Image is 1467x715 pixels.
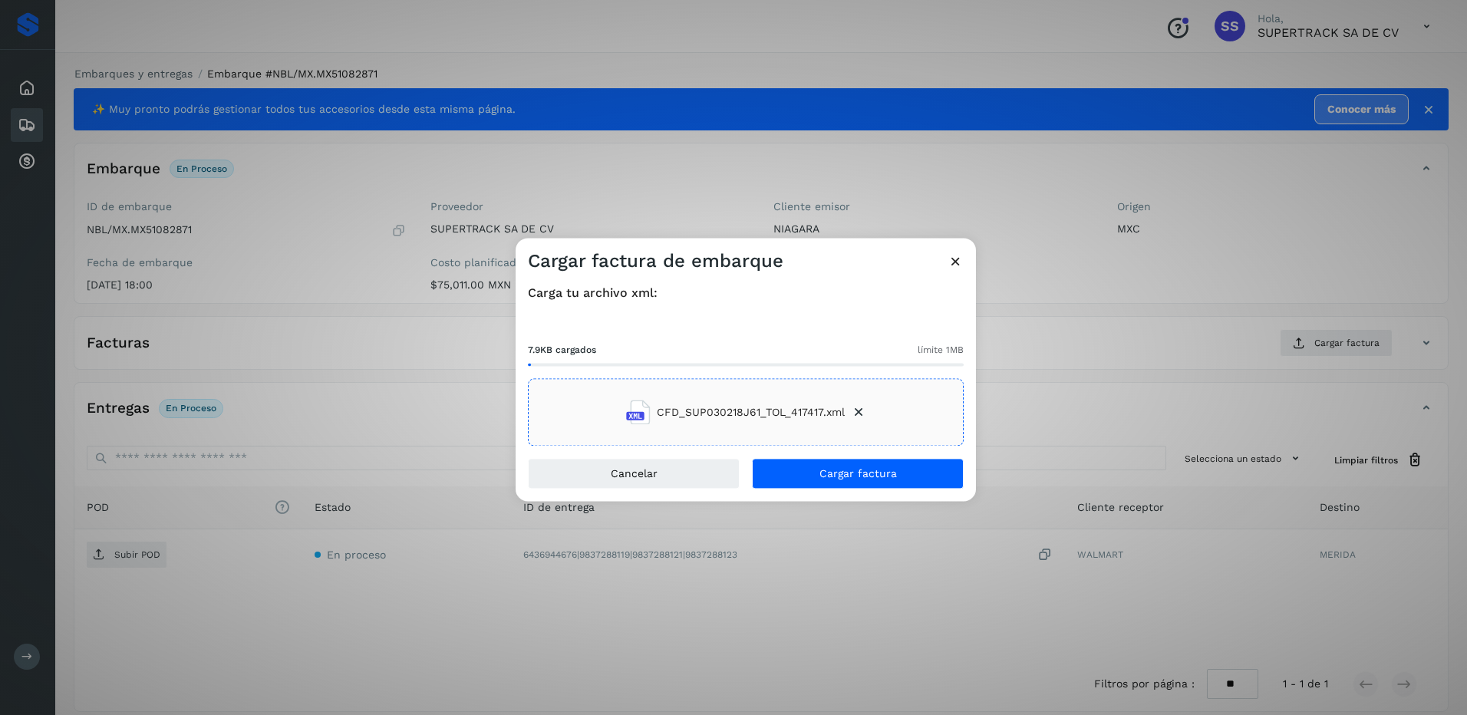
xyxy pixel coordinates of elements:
span: 7.9KB cargados [528,344,596,357]
h3: Cargar factura de embarque [528,250,783,272]
button: Cancelar [528,459,740,489]
span: CFD_SUP030218J61_TOL_417417.xml [657,404,845,420]
span: Cargar factura [819,469,897,479]
span: Cancelar [611,469,658,479]
button: Cargar factura [752,459,964,489]
span: límite 1MB [918,344,964,357]
h4: Carga tu archivo xml: [528,285,964,300]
